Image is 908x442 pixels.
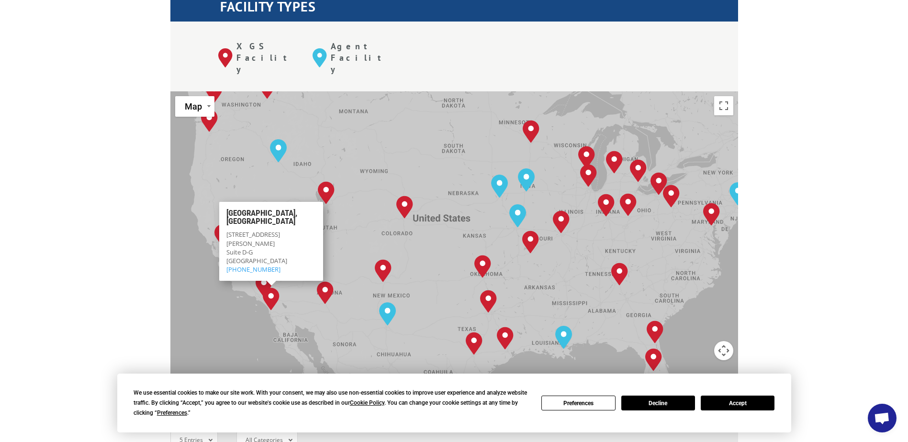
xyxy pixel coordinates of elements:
[255,72,280,103] div: Spokane, WA
[314,177,338,208] div: Salt Lake City, UT
[313,277,337,308] div: Phoenix, AZ
[134,388,530,418] div: We use essential cookies to make our site work. With your consent, we may also use non-essential ...
[226,209,316,230] h3: [GEOGRAPHIC_DATA], [GEOGRAPHIC_DATA]
[266,135,291,166] div: Boise, ID
[197,105,222,136] div: Portland, OR
[236,41,298,75] p: XGS Facility
[714,96,733,115] button: Toggle fullscreen view
[594,190,618,221] div: Indianapolis, IN
[350,399,384,406] span: Cookie Policy
[259,284,283,314] div: San Diego, CA
[211,220,235,251] div: Tracy, CA
[868,404,897,432] div: Open chat
[602,147,627,177] div: Grand Rapids, MI
[230,199,255,230] div: Reno, NV
[505,200,530,231] div: Kansas City, MO
[471,251,495,282] div: Oklahoma City, OK
[462,328,486,359] div: San Antonio, TX
[252,270,276,301] div: Chino, CA
[658,372,683,403] div: Miami, FL
[514,165,538,195] div: Des Moines, IA
[371,255,395,286] div: Albuquerque, NM
[226,230,280,247] span: [STREET_ADDRESS][PERSON_NAME]
[714,341,733,360] button: Map camera controls
[226,247,253,256] span: Suite D-G
[616,189,640,220] div: Dayton, OH
[493,323,517,354] div: Houston, TX
[549,207,573,237] div: St. Louis, MO
[551,322,576,353] div: New Orleans, LA
[607,259,632,289] div: Tunnel Hill, GA
[699,199,724,230] div: Baltimore, MD
[621,396,695,410] button: Decline
[518,227,543,257] div: Springfield, MO
[185,101,202,111] span: Map
[487,171,512,201] div: Omaha, NE
[476,286,501,317] div: Dallas, TX
[574,142,599,173] div: Milwaukee, WI
[701,396,774,410] button: Accept
[626,155,650,186] div: Detroit, MI
[202,77,226,107] div: Kent, WA
[226,256,287,265] span: [GEOGRAPHIC_DATA]
[541,396,615,410] button: Preferences
[647,168,671,199] div: Cleveland, OH
[643,317,667,347] div: Jacksonville, FL
[226,265,280,274] a: [PHONE_NUMBER]
[659,181,684,211] div: Pittsburgh, PA
[375,298,400,329] div: El Paso, TX
[641,344,666,375] div: Lakeland, FL
[576,160,601,191] div: Chicago, IL
[392,192,417,222] div: Denver, CO
[726,178,750,209] div: Elizabeth, NJ
[157,409,187,416] span: Preferences
[519,116,543,147] div: Minneapolis, MN
[175,96,214,117] button: Change map style
[117,374,791,432] div: Cookie Consent Prompt
[313,206,319,212] span: Close
[331,41,392,75] p: Agent Facility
